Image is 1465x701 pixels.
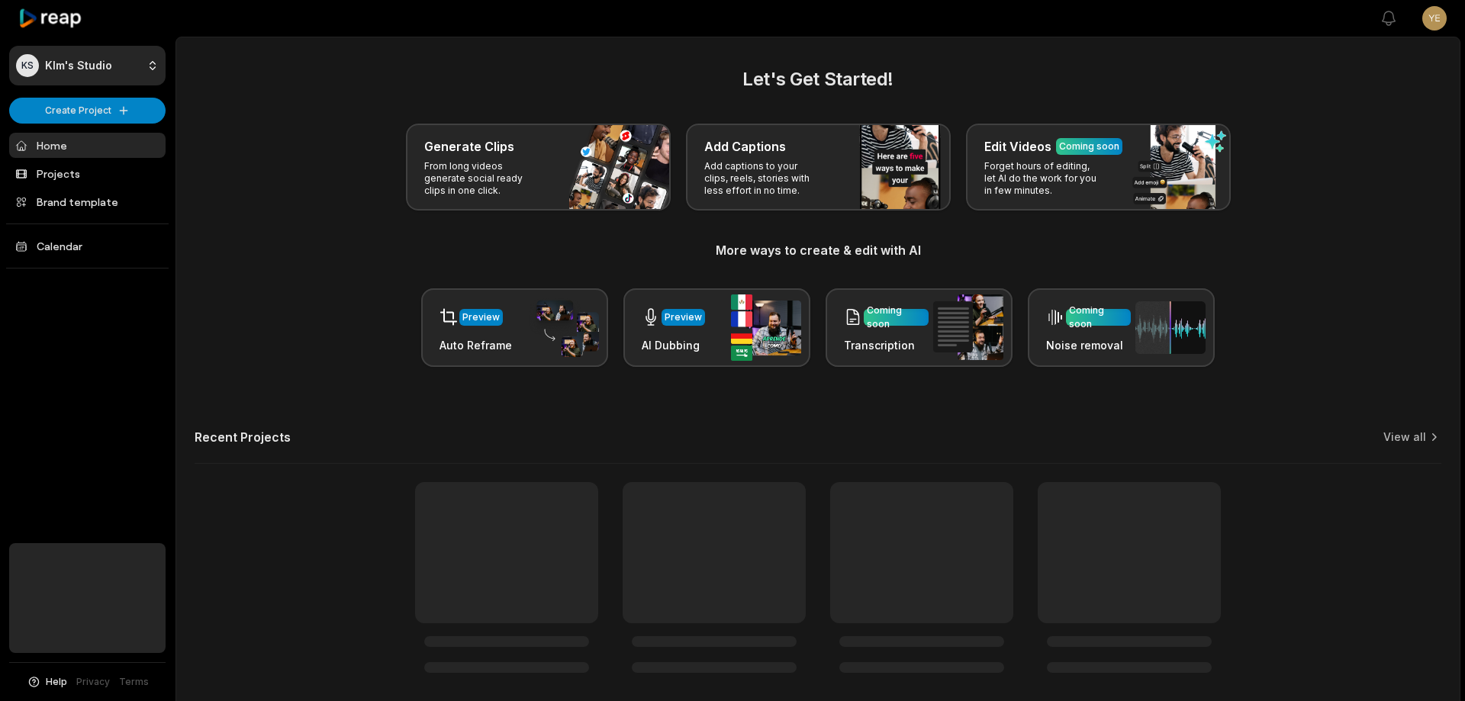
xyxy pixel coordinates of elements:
[27,675,67,689] button: Help
[45,59,112,72] p: Klm's Studio
[1059,140,1119,153] div: Coming soon
[867,304,926,331] div: Coming soon
[1069,304,1128,331] div: Coming soon
[984,160,1103,197] p: Forget hours of editing, let AI do the work for you in few minutes.
[9,161,166,186] a: Projects
[665,310,702,324] div: Preview
[1135,301,1206,354] img: noise_removal.png
[195,429,291,445] h2: Recent Projects
[195,241,1441,259] h3: More ways to create & edit with AI
[76,675,110,689] a: Privacy
[9,233,166,259] a: Calendar
[1383,429,1426,445] a: View all
[642,337,705,353] h3: AI Dubbing
[9,189,166,214] a: Brand template
[9,98,166,124] button: Create Project
[704,137,786,156] h3: Add Captions
[119,675,149,689] a: Terms
[704,160,823,197] p: Add captions to your clips, reels, stories with less effort in no time.
[16,54,39,77] div: KS
[984,137,1051,156] h3: Edit Videos
[9,133,166,158] a: Home
[529,298,599,358] img: auto_reframe.png
[195,66,1441,93] h2: Let's Get Started!
[933,294,1003,360] img: transcription.png
[424,137,514,156] h3: Generate Clips
[1046,337,1131,353] h3: Noise removal
[844,337,929,353] h3: Transcription
[731,294,801,361] img: ai_dubbing.png
[439,337,512,353] h3: Auto Reframe
[46,675,67,689] span: Help
[462,310,500,324] div: Preview
[424,160,543,197] p: From long videos generate social ready clips in one click.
